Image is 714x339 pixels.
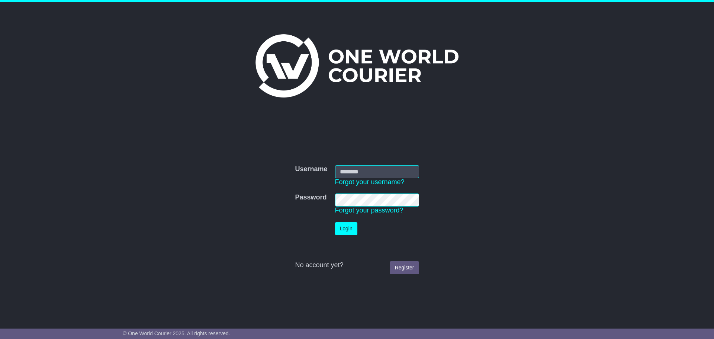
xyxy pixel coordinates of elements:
a: Forgot your password? [335,207,403,214]
img: One World [255,34,459,97]
a: Register [390,261,419,274]
label: Username [295,165,327,173]
button: Login [335,222,357,235]
span: © One World Courier 2025. All rights reserved. [123,330,230,336]
label: Password [295,194,327,202]
a: Forgot your username? [335,178,405,186]
div: No account yet? [295,261,419,269]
